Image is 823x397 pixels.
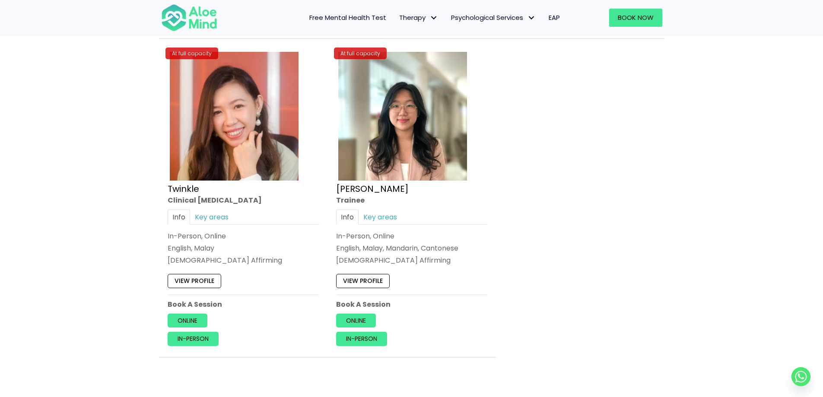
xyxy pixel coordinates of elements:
a: [PERSON_NAME] [336,183,409,195]
span: Free Mental Health Test [309,13,386,22]
a: Key areas [190,210,233,225]
img: Aloe mind Logo [161,3,217,32]
p: English, Malay [168,243,319,253]
a: Book Now [609,9,662,27]
div: In-Person, Online [168,231,319,241]
a: TherapyTherapy: submenu [393,9,445,27]
a: View profile [336,274,390,288]
a: View profile [168,274,221,288]
a: Key areas [359,210,402,225]
div: In-Person, Online [336,231,487,241]
a: Info [336,210,359,225]
span: Book Now [618,13,654,22]
span: Psychological Services [451,13,536,22]
p: Book A Session [336,299,487,309]
a: Info [168,210,190,225]
div: [DEMOGRAPHIC_DATA] Affirming [168,256,319,266]
div: Trainee [336,195,487,205]
a: In-person [336,332,387,346]
nav: Menu [229,9,566,27]
a: Twinkle [168,183,199,195]
p: Book A Session [168,299,319,309]
a: Whatsapp [791,367,810,386]
img: twinkle_cropped-300×300 [170,52,299,181]
span: Therapy [399,13,438,22]
a: EAP [542,9,566,27]
p: English, Malay, Mandarin, Cantonese [336,243,487,253]
a: Free Mental Health Test [303,9,393,27]
div: Clinical [MEDICAL_DATA] [168,195,319,205]
img: Zi Xuan Trainee Aloe Mind [338,52,467,181]
div: [DEMOGRAPHIC_DATA] Affirming [336,256,487,266]
a: Psychological ServicesPsychological Services: submenu [445,9,542,27]
span: EAP [549,13,560,22]
a: Online [336,314,376,327]
a: Online [168,314,207,327]
div: At full capacity [334,48,387,59]
span: Therapy: submenu [428,12,440,24]
span: Psychological Services: submenu [525,12,538,24]
div: At full capacity [165,48,218,59]
a: In-person [168,332,219,346]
